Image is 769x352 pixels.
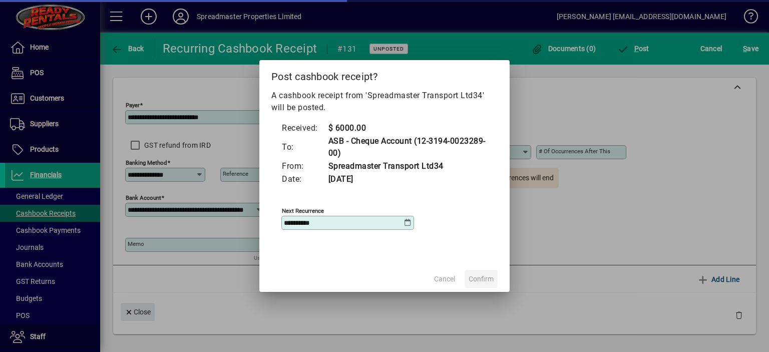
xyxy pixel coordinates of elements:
td: From: [281,160,328,173]
td: Spreadmaster Transport Ltd34 [328,160,488,173]
td: Date: [281,173,328,186]
td: [DATE] [328,173,488,186]
td: ASB - Cheque Account (12-3194-0023289-00) [328,135,488,160]
td: To: [281,135,328,160]
td: Received: [281,122,328,135]
td: $ 6000.00 [328,122,488,135]
p: A cashbook receipt from 'Spreadmaster Transport Ltd34' will be posted. [271,90,498,114]
mat-label: Next recurrence [282,207,324,214]
h2: Post cashbook receipt? [259,60,510,89]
